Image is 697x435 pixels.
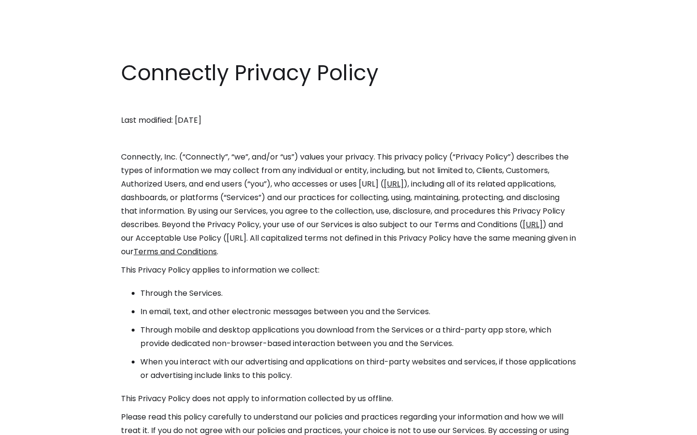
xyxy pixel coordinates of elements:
[523,219,543,230] a: [URL]
[10,417,58,432] aside: Language selected: English
[121,114,576,127] p: Last modified: [DATE]
[121,263,576,277] p: This Privacy Policy applies to information we collect:
[140,355,576,382] li: When you interact with our advertising and applications on third-party websites and services, if ...
[134,246,217,257] a: Terms and Conditions
[121,132,576,145] p: ‍
[121,150,576,259] p: Connectly, Inc. (“Connectly”, “we”, and/or “us”) values your privacy. This privacy policy (“Priva...
[121,95,576,109] p: ‍
[384,178,404,189] a: [URL]
[121,58,576,88] h1: Connectly Privacy Policy
[140,305,576,319] li: In email, text, and other electronic messages between you and the Services.
[19,418,58,432] ul: Language list
[140,287,576,300] li: Through the Services.
[140,323,576,350] li: Through mobile and desktop applications you download from the Services or a third-party app store...
[121,392,576,406] p: This Privacy Policy does not apply to information collected by us offline.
